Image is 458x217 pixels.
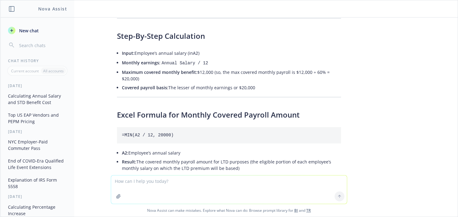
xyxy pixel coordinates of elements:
[38,6,67,12] h1: Nova Assist
[117,110,300,120] span: Excel Formula for Monthly Covered Payroll Amount
[122,159,136,165] span: Result:
[6,110,69,127] button: Top US EAP Vendors and PEPM Pricing
[122,60,160,66] span: Monthly earnings:
[162,61,208,66] code: Annual Salary / 12
[6,91,69,107] button: Calculating Annual Salary and STD Benefit Cost
[122,49,341,58] li: Employee’s annual salary (in )
[1,129,74,134] div: [DATE]
[6,137,69,153] button: NYC Employer-Paid Commuter Pass
[122,85,168,90] span: Covered payroll basis:
[6,175,69,191] button: Explanation of IRS Form 5558
[1,194,74,199] div: [DATE]
[122,50,135,56] span: Input:
[11,68,39,74] p: Current account
[18,41,67,50] input: Search chats
[18,27,39,34] span: New chat
[122,148,341,157] li: Employee’s annual salary
[6,156,69,172] button: End of COVID-Era Qualified Life Event Extensions
[43,68,64,74] p: All accounts
[122,69,197,75] span: Maximum covered monthly benefit:
[294,208,298,213] a: BI
[6,25,69,36] button: New chat
[122,83,341,92] li: The lesser of monthly earnings or $20,000
[122,157,341,173] li: The covered monthly payroll amount for LTD purposes (the eligible portion of each employee’s mont...
[122,150,128,156] span: A2:
[122,133,174,138] code: =MIN(A2 / 12, 20000)
[3,204,455,217] span: Nova Assist can make mistakes. Explore what Nova can do: Browse prompt library for and
[117,31,205,41] span: Step-By-Step Calculation
[193,51,198,56] code: A2
[122,68,341,83] li: $12,000 (so, the max covered monthly payroll is $12,000 ÷ 60% = $20,000)
[306,208,311,213] a: TR
[1,83,74,88] div: [DATE]
[1,58,74,63] div: Chat History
